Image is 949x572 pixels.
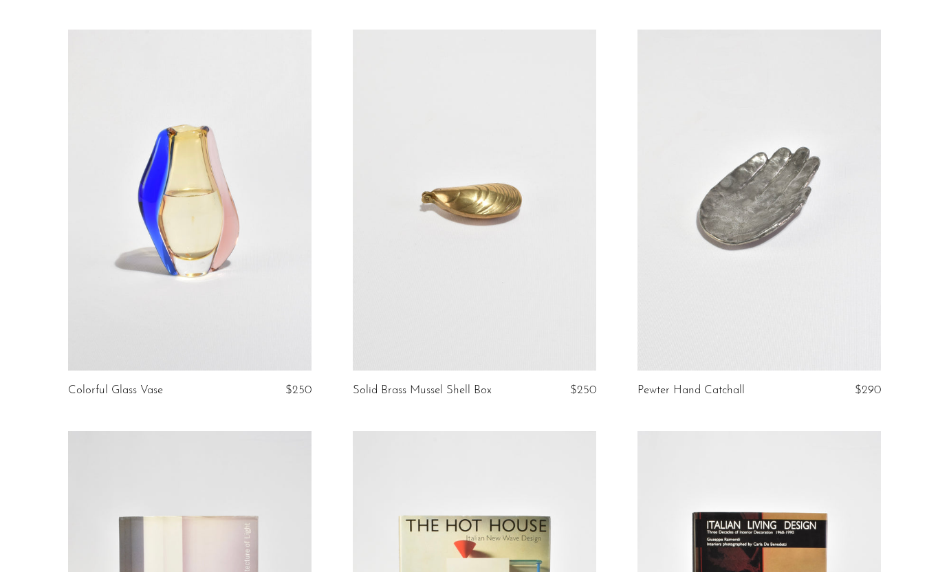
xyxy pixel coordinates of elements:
span: $290 [855,384,881,396]
a: Solid Brass Mussel Shell Box [353,384,492,397]
a: Pewter Hand Catchall [637,384,745,397]
a: Colorful Glass Vase [68,384,163,397]
span: $250 [285,384,312,396]
span: $250 [570,384,596,396]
